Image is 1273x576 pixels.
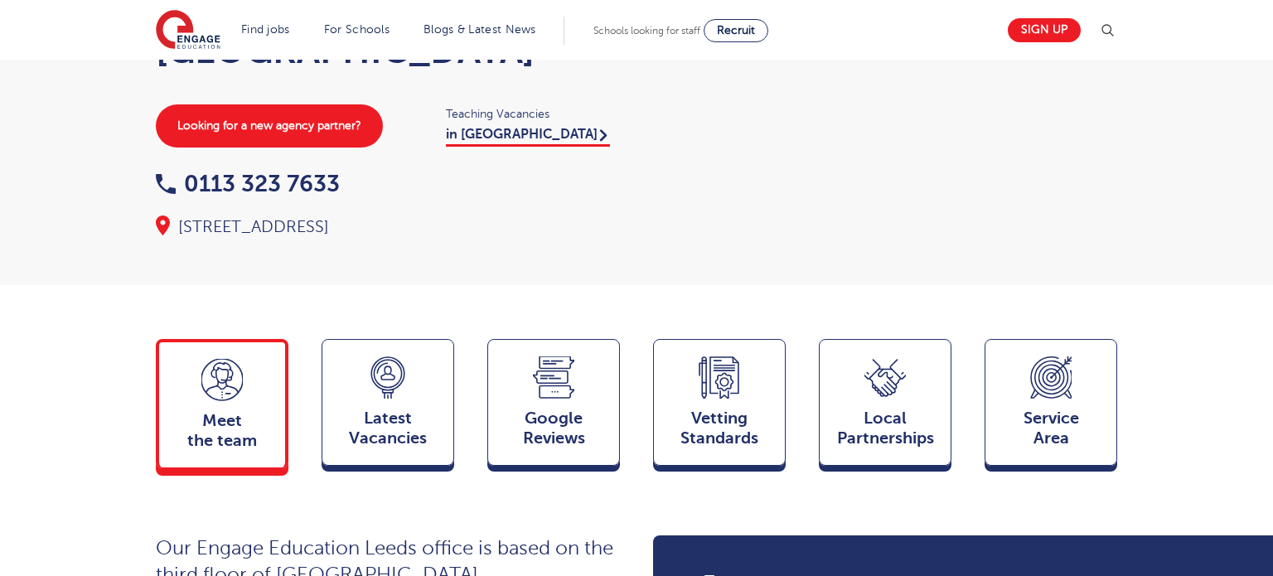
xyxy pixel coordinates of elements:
[446,127,610,147] a: in [GEOGRAPHIC_DATA]
[487,339,620,473] a: GoogleReviews
[156,215,620,239] div: [STREET_ADDRESS]
[156,339,288,476] a: Meetthe team
[1008,18,1081,42] a: Sign up
[322,339,454,473] a: LatestVacancies
[704,19,768,42] a: Recruit
[819,339,951,473] a: Local Partnerships
[593,25,700,36] span: Schools looking for staff
[167,411,277,451] span: Meet the team
[985,339,1117,473] a: ServiceArea
[331,409,445,448] span: Latest Vacancies
[424,23,536,36] a: Blogs & Latest News
[324,23,390,36] a: For Schools
[662,409,777,448] span: Vetting Standards
[828,409,942,448] span: Local Partnerships
[653,339,786,473] a: VettingStandards
[241,23,290,36] a: Find jobs
[156,171,340,196] a: 0113 323 7633
[156,104,383,148] a: Looking for a new agency partner?
[156,10,220,51] img: Engage Education
[496,409,611,448] span: Google Reviews
[994,409,1108,448] span: Service Area
[717,24,755,36] span: Recruit
[446,104,620,123] span: Teaching Vacancies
